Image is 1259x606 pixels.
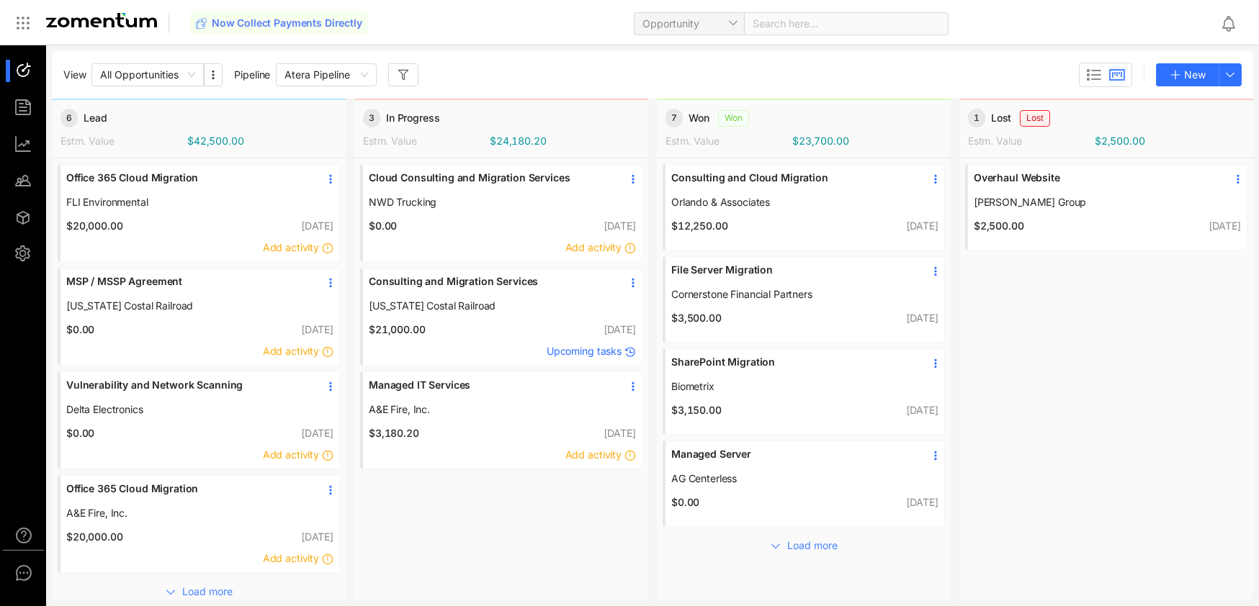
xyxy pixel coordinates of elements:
div: SharePoint MigrationBiometrix$3,150.00[DATE] [663,348,945,435]
a: AG Centerless [671,471,905,486]
span: $0.00 [61,426,94,440]
span: Vulnerability and Network Scanning [66,378,300,392]
a: Consulting and Migration Services [369,274,603,299]
a: Vulnerability and Network Scanning [66,378,300,402]
div: MSP / MSSP Agreement[US_STATE] Costal Railroad$0.00[DATE]Add activity [58,268,340,366]
div: Overhaul Website[PERSON_NAME] Group$2,500.00[DATE] [965,164,1247,250]
span: $23,700.00 [792,134,849,148]
span: $21,000.00 [363,322,426,337]
span: New [1184,67,1206,83]
span: 3 [363,109,380,127]
span: 1 [968,109,985,127]
button: New [1156,63,1219,86]
span: [DATE] [604,220,636,232]
div: Consulting and Migration Services[US_STATE] Costal Railroad$21,000.00[DATE]Upcoming tasks [360,268,642,366]
span: Now Collect Payments Directly [212,16,362,30]
span: Atera Pipeline [284,64,368,86]
span: Estm. Value [968,135,1021,147]
a: Managed IT Services [369,378,603,402]
a: Office 365 Cloud Migration [66,481,300,506]
span: [DATE] [1209,220,1241,232]
span: Managed Server [671,447,905,461]
a: SharePoint Migration [671,355,905,379]
span: [DATE] [604,323,636,335]
span: View [63,68,86,82]
span: Add activity [263,241,319,253]
span: $24,180.20 [490,134,547,148]
span: Load more [787,538,838,553]
div: Cloud Consulting and Migration ServicesNWD Trucking$0.00[DATE]Add activity [360,164,642,262]
a: [US_STATE] Costal Railroad [66,299,300,313]
a: FLI Environmental [66,195,300,209]
span: Lost [1020,110,1050,127]
div: Office 365 Cloud MigrationFLI Environmental$20,000.00[DATE]Add activity [58,164,340,262]
span: Won [718,110,749,127]
span: Lost [991,111,1011,125]
a: Orlando & Associates [671,195,905,209]
span: $3,180.20 [363,426,419,440]
span: 6 [61,109,78,127]
span: Add activity [263,448,319,461]
span: Opportunity [642,13,736,35]
a: Office 365 Cloud Migration [66,171,300,195]
span: Pipeline [234,68,270,82]
a: File Server Migration [671,263,905,287]
span: $20,000.00 [61,530,123,544]
span: Cornerstone Financial Partners [671,287,905,302]
span: Lead [84,111,107,125]
span: [DATE] [301,530,333,543]
a: [US_STATE] Costal Railroad [369,299,603,313]
a: Cloud Consulting and Migration Services [369,171,603,195]
button: Load more [151,579,246,602]
span: Add activity [263,345,319,357]
span: File Server Migration [671,263,905,277]
div: Managed ServerAG Centerless$0.00[DATE] [663,440,945,527]
button: Load more [756,533,851,556]
a: Biometrix [671,379,905,394]
span: [DATE] [301,427,333,439]
div: Notifications [1220,6,1249,40]
span: Office 365 Cloud Migration [66,171,300,185]
span: A&E Fire, Inc. [66,506,300,520]
span: Add activity [565,241,622,253]
span: In Progress [386,111,439,125]
span: Consulting and Migration Services [369,274,603,289]
span: Cloud Consulting and Migration Services [369,171,603,185]
a: Overhaul Website [974,171,1208,195]
a: [PERSON_NAME] Group [974,195,1208,209]
span: $3,150.00 [666,403,722,417]
a: NWD Trucking [369,195,603,209]
div: File Server MigrationCornerstone Financial Partners$3,500.00[DATE] [663,256,945,343]
span: Consulting and Cloud Migration [671,171,905,185]
span: MSP / MSSP Agreement [66,274,300,289]
span: Estm. Value [61,135,114,147]
span: [DATE] [301,220,333,232]
div: Vulnerability and Network ScanningDelta Electronics$0.00[DATE]Add activity [58,371,340,469]
span: $12,250.00 [666,219,728,233]
a: A&E Fire, Inc. [369,402,603,417]
a: Managed Server [671,447,905,471]
span: $3,500.00 [666,311,722,325]
span: [DATE] [906,404,938,416]
img: Zomentum Logo [46,13,157,27]
span: $42,500.00 [187,134,244,148]
span: $0.00 [666,495,699,510]
span: $2,500.00 [1095,134,1145,148]
span: $20,000.00 [61,219,123,233]
a: MSP / MSSP Agreement [66,274,300,299]
button: Now Collect Payments Directly [190,12,368,35]
span: [DATE] [906,220,938,232]
span: Managed IT Services [369,378,603,392]
div: Consulting and Cloud MigrationOrlando & Associates$12,250.00[DATE] [663,164,945,250]
span: $0.00 [61,322,94,337]
span: $2,500.00 [968,219,1024,233]
span: [DATE] [906,496,938,508]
